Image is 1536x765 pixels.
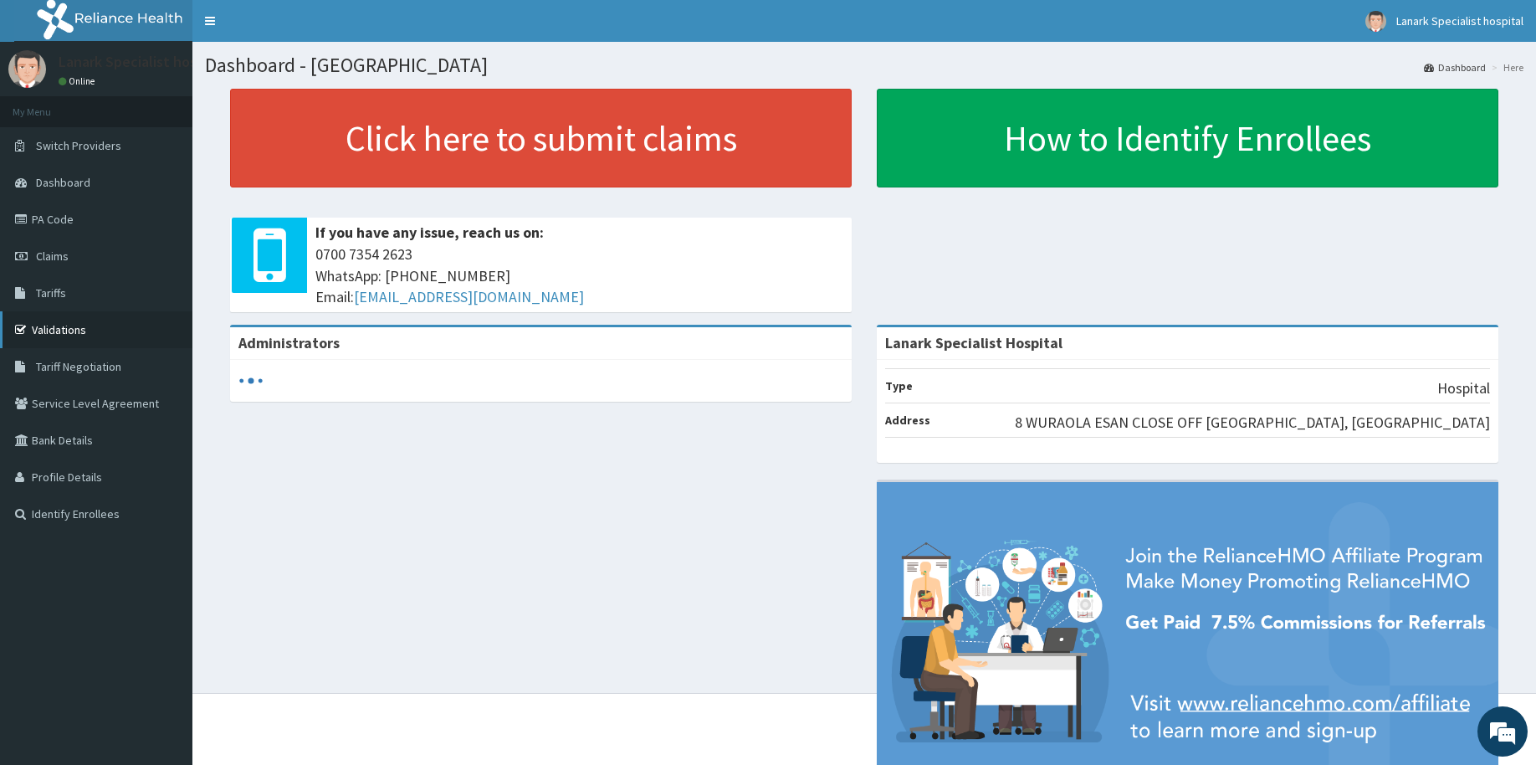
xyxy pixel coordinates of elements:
[1365,11,1386,32] img: User Image
[230,89,852,187] a: Click here to submit claims
[315,223,544,242] b: If you have any issue, reach us on:
[36,359,121,374] span: Tariff Negotiation
[205,54,1523,76] h1: Dashboard - [GEOGRAPHIC_DATA]
[36,175,90,190] span: Dashboard
[1437,377,1490,399] p: Hospital
[315,244,843,308] span: 0700 7354 2623 WhatsApp: [PHONE_NUMBER] Email:
[1424,60,1486,74] a: Dashboard
[1487,60,1523,74] li: Here
[885,413,930,428] b: Address
[1015,412,1490,434] p: 8 WURAOLA ESAN CLOSE OFF [GEOGRAPHIC_DATA], [GEOGRAPHIC_DATA]
[354,287,584,306] a: [EMAIL_ADDRESS][DOMAIN_NAME]
[238,368,264,393] svg: audio-loading
[36,285,66,300] span: Tariffs
[36,249,69,264] span: Claims
[36,138,121,153] span: Switch Providers
[238,333,340,352] b: Administrators
[1396,13,1523,28] span: Lanark Specialist hospital
[885,378,913,393] b: Type
[885,333,1062,352] strong: Lanark Specialist Hospital
[877,89,1498,187] a: How to Identify Enrollees
[8,50,46,88] img: User Image
[59,54,227,69] p: Lanark Specialist hospital
[59,75,99,87] a: Online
